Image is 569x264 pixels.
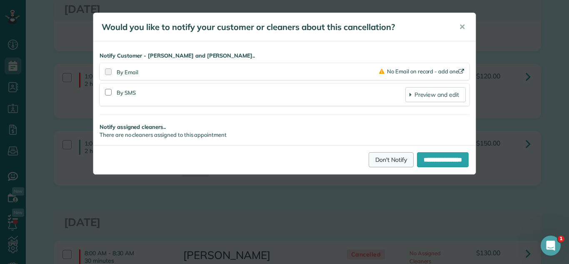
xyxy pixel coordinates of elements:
strong: Notify Customer - [PERSON_NAME] and [PERSON_NAME].. [100,52,469,60]
h5: Would you like to notify your customer or cleaners about this cancellation? [102,21,447,33]
a: Preview and edit [405,87,466,102]
div: By Email [117,68,379,76]
span: 1 [558,236,564,242]
a: Don't Notify [369,152,414,167]
a: No Email on record - add one [379,68,466,75]
span: ✕ [459,22,465,32]
span: There are no cleaners assigned to this appointment [100,131,227,138]
iframe: Intercom live chat [541,236,561,256]
strong: Notify assigned cleaners.. [100,123,469,131]
div: By SMS [117,87,405,102]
